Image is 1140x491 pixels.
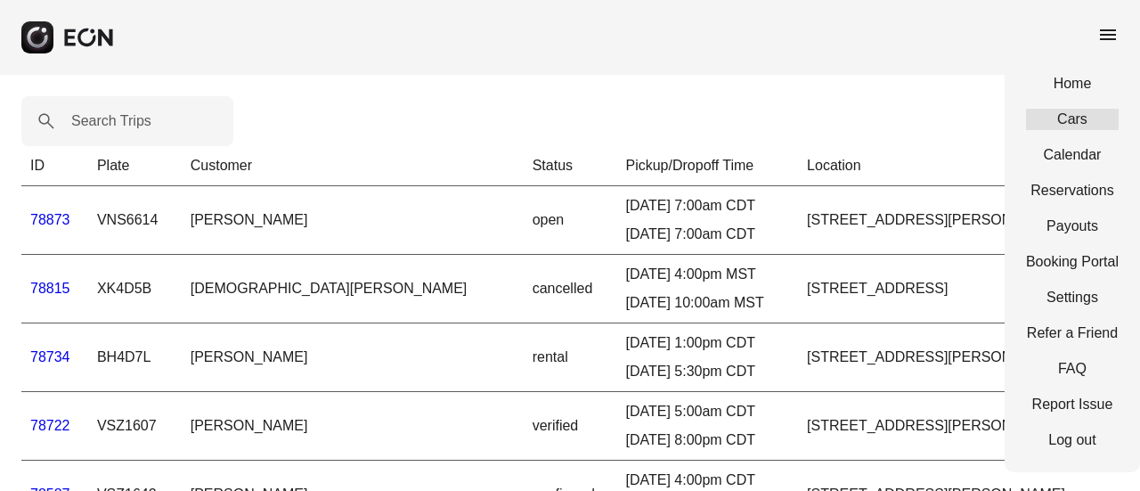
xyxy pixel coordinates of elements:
td: rental [524,323,617,392]
th: Plate [88,146,182,186]
div: [DATE] 8:00pm CDT [625,430,789,451]
div: [DATE] 4:00pm CDT [625,470,789,491]
td: [STREET_ADDRESS][PERSON_NAME] [798,323,1119,392]
a: Payouts [1026,216,1119,237]
a: Refer a Friend [1026,323,1119,344]
a: 78815 [30,281,70,296]
div: [DATE] 4:00pm MST [625,264,789,285]
th: Pickup/Dropoff Time [616,146,798,186]
a: Report Issue [1026,394,1119,415]
td: [PERSON_NAME] [182,323,524,392]
td: open [524,186,617,255]
td: verified [524,392,617,461]
td: [STREET_ADDRESS][PERSON_NAME] [798,186,1119,255]
a: Settings [1026,287,1119,308]
a: Home [1026,73,1119,94]
td: [DEMOGRAPHIC_DATA][PERSON_NAME] [182,255,524,323]
div: [DATE] 5:30pm CDT [625,361,789,382]
a: 78722 [30,418,70,433]
div: [DATE] 10:00am MST [625,292,789,314]
td: [STREET_ADDRESS][PERSON_NAME] [798,392,1119,461]
td: VSZ1607 [88,392,182,461]
td: BH4D7L [88,323,182,392]
th: Customer [182,146,524,186]
td: VNS6614 [88,186,182,255]
td: cancelled [524,255,617,323]
td: [PERSON_NAME] [182,392,524,461]
span: menu [1097,24,1119,45]
a: FAQ [1026,358,1119,380]
a: Reservations [1026,180,1119,201]
a: Booking Portal [1026,251,1119,273]
th: ID [21,146,88,186]
th: Location [798,146,1119,186]
div: [DATE] 7:00am CDT [625,195,789,217]
div: [DATE] 5:00am CDT [625,401,789,422]
div: [DATE] 1:00pm CDT [625,332,789,354]
label: Search Trips [71,110,151,132]
td: [PERSON_NAME] [182,186,524,255]
th: Status [524,146,617,186]
a: Log out [1026,430,1119,451]
a: 78734 [30,349,70,364]
a: 78873 [30,212,70,227]
a: Calendar [1026,144,1119,166]
td: [STREET_ADDRESS] [798,255,1119,323]
a: Cars [1026,109,1119,130]
td: XK4D5B [88,255,182,323]
div: [DATE] 7:00am CDT [625,224,789,245]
